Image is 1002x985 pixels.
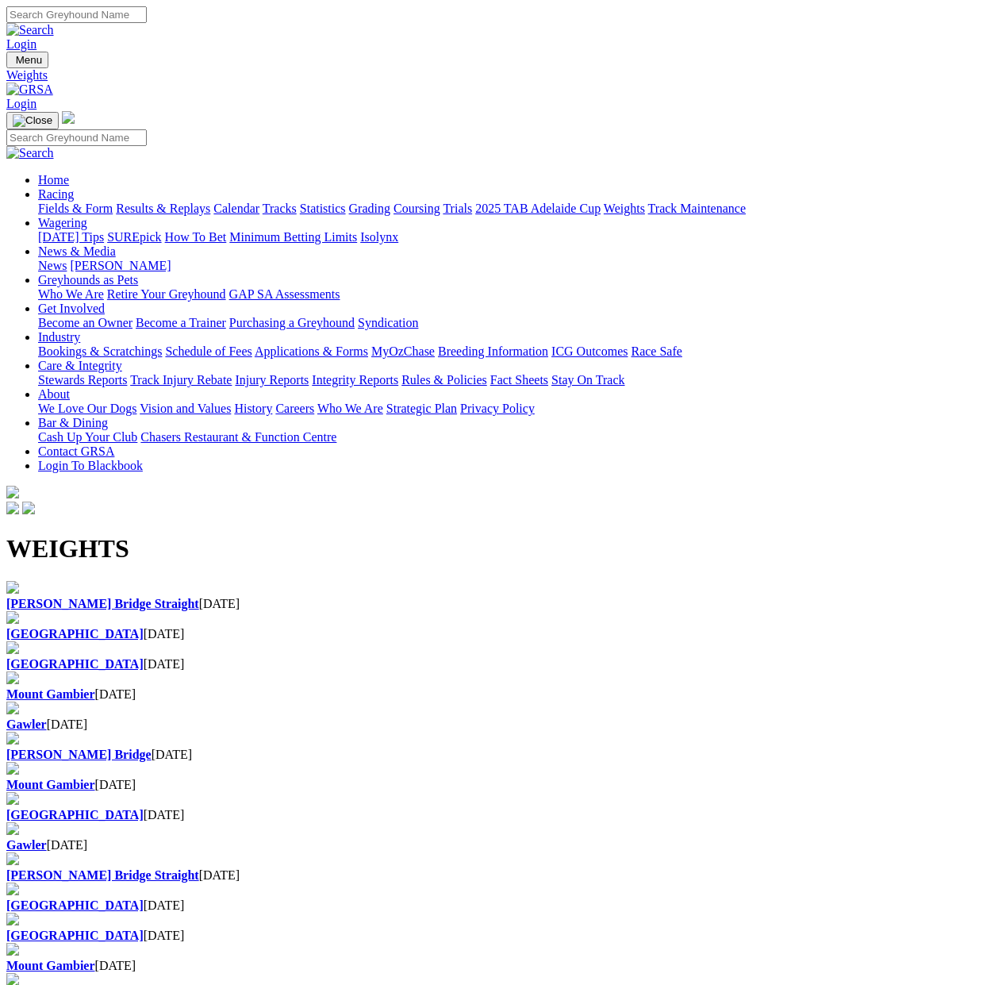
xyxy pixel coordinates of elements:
[6,52,48,68] button: Toggle navigation
[6,671,19,684] img: file-red.svg
[371,344,435,358] a: MyOzChase
[16,54,42,66] span: Menu
[438,344,548,358] a: Breeding Information
[22,502,35,514] img: twitter.svg
[6,762,19,775] img: file-red.svg
[394,202,440,215] a: Coursing
[116,202,210,215] a: Results & Replays
[6,597,199,610] a: [PERSON_NAME] Bridge Straight
[6,732,19,745] img: file-red.svg
[38,316,996,330] div: Get Involved
[38,287,104,301] a: Who We Are
[6,627,144,641] a: [GEOGRAPHIC_DATA]
[401,373,487,387] a: Rules & Policies
[6,657,144,671] a: [GEOGRAPHIC_DATA]
[349,202,390,215] a: Grading
[358,316,418,329] a: Syndication
[6,898,144,912] a: [GEOGRAPHIC_DATA]
[6,929,996,943] div: [DATE]
[38,316,132,329] a: Become an Owner
[6,852,19,865] img: file-red.svg
[229,287,340,301] a: GAP SA Assessments
[165,344,251,358] a: Schedule of Fees
[235,373,309,387] a: Injury Reports
[38,173,69,187] a: Home
[6,129,147,146] input: Search
[107,287,226,301] a: Retire Your Greyhound
[6,808,144,821] a: [GEOGRAPHIC_DATA]
[6,913,19,925] img: file-red.svg
[6,838,996,852] div: [DATE]
[38,416,108,429] a: Bar & Dining
[6,822,19,835] img: file-red.svg
[604,202,645,215] a: Weights
[6,808,996,822] div: [DATE]
[6,959,996,973] div: [DATE]
[38,244,116,258] a: News & Media
[38,430,137,444] a: Cash Up Your Club
[443,202,472,215] a: Trials
[6,778,996,792] div: [DATE]
[38,273,138,287] a: Greyhounds as Pets
[213,202,259,215] a: Calendar
[6,883,19,895] img: file-red.svg
[6,959,95,972] a: Mount Gambier
[631,344,681,358] a: Race Safe
[6,702,19,714] img: file-red.svg
[6,898,996,913] div: [DATE]
[6,37,36,51] a: Login
[13,114,52,127] img: Close
[70,259,171,272] a: [PERSON_NAME]
[6,718,47,731] a: Gawler
[551,344,628,358] a: ICG Outcomes
[6,929,144,942] a: [GEOGRAPHIC_DATA]
[38,259,996,273] div: News & Media
[38,330,80,344] a: Industry
[6,97,36,110] a: Login
[300,202,346,215] a: Statistics
[38,402,136,415] a: We Love Our Dogs
[38,387,70,401] a: About
[6,868,996,883] div: [DATE]
[6,611,19,624] img: file-red.svg
[6,943,19,956] img: file-red.svg
[140,402,231,415] a: Vision and Values
[38,216,87,229] a: Wagering
[6,778,95,791] a: Mount Gambier
[38,359,122,372] a: Care & Integrity
[6,627,996,641] div: [DATE]
[360,230,398,244] a: Isolynx
[6,23,54,37] img: Search
[6,792,19,805] img: file-red.svg
[38,230,996,244] div: Wagering
[312,373,398,387] a: Integrity Reports
[229,230,357,244] a: Minimum Betting Limits
[6,748,996,762] div: [DATE]
[6,83,53,97] img: GRSA
[130,373,232,387] a: Track Injury Rebate
[6,838,47,852] a: Gawler
[460,402,535,415] a: Privacy Policy
[6,641,19,654] img: file-red.svg
[136,316,226,329] a: Become a Trainer
[38,202,996,216] div: Racing
[263,202,297,215] a: Tracks
[38,444,114,458] a: Contact GRSA
[38,344,996,359] div: Industry
[6,581,19,594] img: file-red.svg
[229,316,355,329] a: Purchasing a Greyhound
[6,748,152,761] a: [PERSON_NAME] Bridge
[234,402,272,415] a: History
[38,230,104,244] a: [DATE] Tips
[107,230,161,244] a: SUREpick
[317,402,383,415] a: Who We Are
